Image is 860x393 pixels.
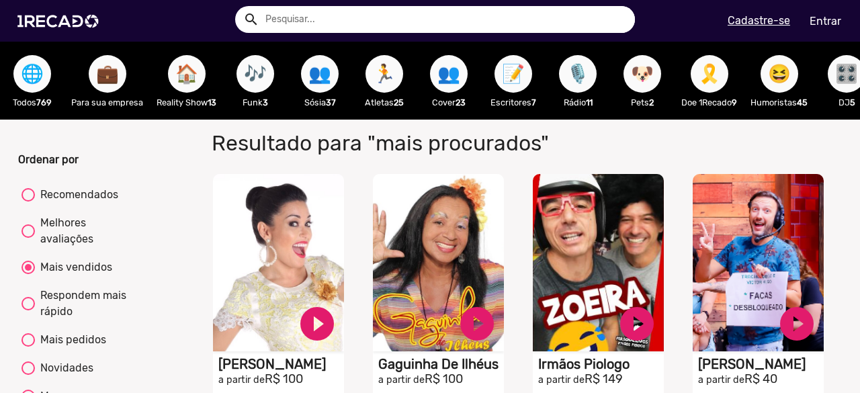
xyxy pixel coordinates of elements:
[850,97,855,107] b: 5
[732,97,737,107] b: 9
[552,96,603,109] p: Rádio
[294,96,345,109] p: Sósia
[430,55,468,93] button: 👥
[326,97,336,107] b: 37
[218,356,344,372] h1: [PERSON_NAME]
[359,96,410,109] p: Atletas
[797,97,808,107] b: 45
[7,96,58,109] p: Todos
[244,55,267,93] span: 🎶
[71,96,143,109] p: Para sua empresa
[538,356,664,372] h1: Irmãos Piologo
[218,374,265,386] small: a partir de
[297,304,337,344] a: play_circle_filled
[213,174,344,351] video: S1RECADO vídeos dedicados para fãs e empresas
[13,55,51,93] button: 🌐
[18,153,79,166] b: Ordenar por
[89,55,126,93] button: 💼
[35,360,93,376] div: Novidades
[631,55,654,93] span: 🐶
[437,55,460,93] span: 👥
[423,96,474,109] p: Cover
[308,55,331,93] span: 👥
[96,55,119,93] span: 💼
[202,130,621,156] h1: Resultado para "mais procurados"
[835,55,858,93] span: 🎛️
[157,96,216,109] p: Reality Show
[239,7,262,30] button: Example home icon
[623,55,661,93] button: 🐶
[35,288,141,320] div: Respondem mais rápido
[649,97,654,107] b: 2
[456,97,466,107] b: 23
[693,174,824,351] video: S1RECADO vídeos dedicados para fãs e empresas
[378,372,504,387] h2: R$ 100
[698,356,824,372] h1: [PERSON_NAME]
[531,97,536,107] b: 7
[538,372,664,387] h2: R$ 149
[218,372,344,387] h2: R$ 100
[263,97,268,107] b: 3
[35,259,112,275] div: Mais vendidos
[488,96,539,109] p: Escritores
[698,372,824,387] h2: R$ 40
[617,96,668,109] p: Pets
[378,356,504,372] h1: Gaguinha De Ilhéus
[21,55,44,93] span: 🌐
[236,55,274,93] button: 🎶
[35,332,106,348] div: Mais pedidos
[768,55,791,93] span: 😆
[208,97,216,107] b: 13
[566,55,589,93] span: 🎙️
[750,96,808,109] p: Humoristas
[494,55,532,93] button: 📝
[533,174,664,351] video: S1RECADO vídeos dedicados para fãs e empresas
[175,55,198,93] span: 🏠
[698,374,744,386] small: a partir de
[502,55,525,93] span: 📝
[378,374,425,386] small: a partir de
[373,55,396,93] span: 🏃
[777,304,817,344] a: play_circle_filled
[586,97,593,107] b: 11
[538,374,585,386] small: a partir de
[681,96,737,109] p: Doe 1Recado
[698,55,721,93] span: 🎗️
[728,14,790,27] u: Cadastre-se
[230,96,281,109] p: Funk
[255,6,635,33] input: Pesquisar...
[394,97,404,107] b: 25
[168,55,206,93] button: 🏠
[559,55,597,93] button: 🎙️
[761,55,798,93] button: 😆
[36,97,52,107] b: 769
[457,304,497,344] a: play_circle_filled
[617,304,657,344] a: play_circle_filled
[301,55,339,93] button: 👥
[691,55,728,93] button: 🎗️
[35,215,141,247] div: Melhores avaliações
[801,9,850,33] a: Entrar
[243,11,259,28] mat-icon: Example home icon
[35,187,118,203] div: Recomendados
[365,55,403,93] button: 🏃
[373,174,504,351] video: S1RECADO vídeos dedicados para fãs e empresas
